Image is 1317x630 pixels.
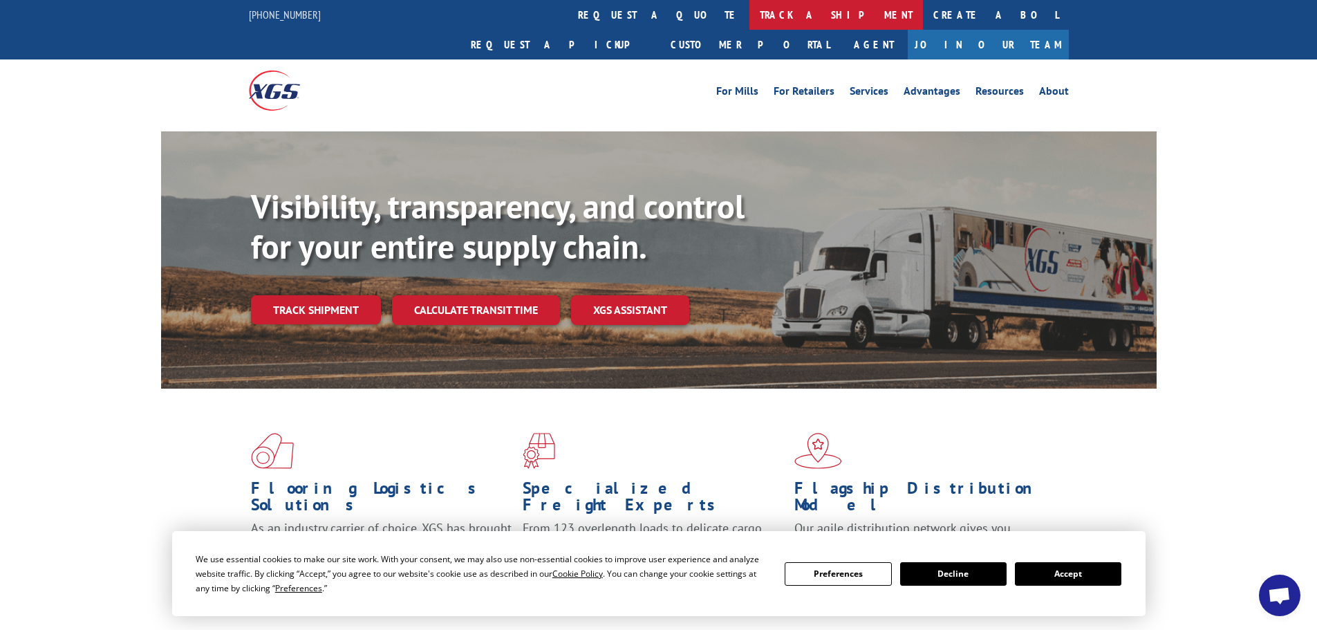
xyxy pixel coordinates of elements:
[908,30,1069,59] a: Join Our Team
[172,531,1146,616] div: Cookie Consent Prompt
[794,520,1049,553] span: Our agile distribution network gives you nationwide inventory management on demand.
[249,8,321,21] a: [PHONE_NUMBER]
[571,295,689,325] a: XGS ASSISTANT
[196,552,768,595] div: We use essential cookies to make our site work. With your consent, we may also use non-essential ...
[1015,562,1121,586] button: Accept
[774,86,834,101] a: For Retailers
[975,86,1024,101] a: Resources
[523,433,555,469] img: xgs-icon-focused-on-flooring-red
[1259,575,1300,616] div: Open chat
[660,30,840,59] a: Customer Portal
[523,520,784,582] p: From 123 overlength loads to delicate cargo, our experienced staff knows the best way to move you...
[850,86,888,101] a: Services
[552,568,603,580] span: Cookie Policy
[251,295,381,324] a: Track shipment
[275,582,322,594] span: Preferences
[523,480,784,520] h1: Specialized Freight Experts
[460,30,660,59] a: Request a pickup
[785,562,891,586] button: Preferences
[716,86,758,101] a: For Mills
[251,433,294,469] img: xgs-icon-total-supply-chain-intelligence-red
[794,433,842,469] img: xgs-icon-flagship-distribution-model-red
[251,520,512,569] span: As an industry carrier of choice, XGS has brought innovation and dedication to flooring logistics...
[1039,86,1069,101] a: About
[251,185,745,268] b: Visibility, transparency, and control for your entire supply chain.
[392,295,560,325] a: Calculate transit time
[840,30,908,59] a: Agent
[251,480,512,520] h1: Flooring Logistics Solutions
[900,562,1007,586] button: Decline
[794,480,1056,520] h1: Flagship Distribution Model
[904,86,960,101] a: Advantages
